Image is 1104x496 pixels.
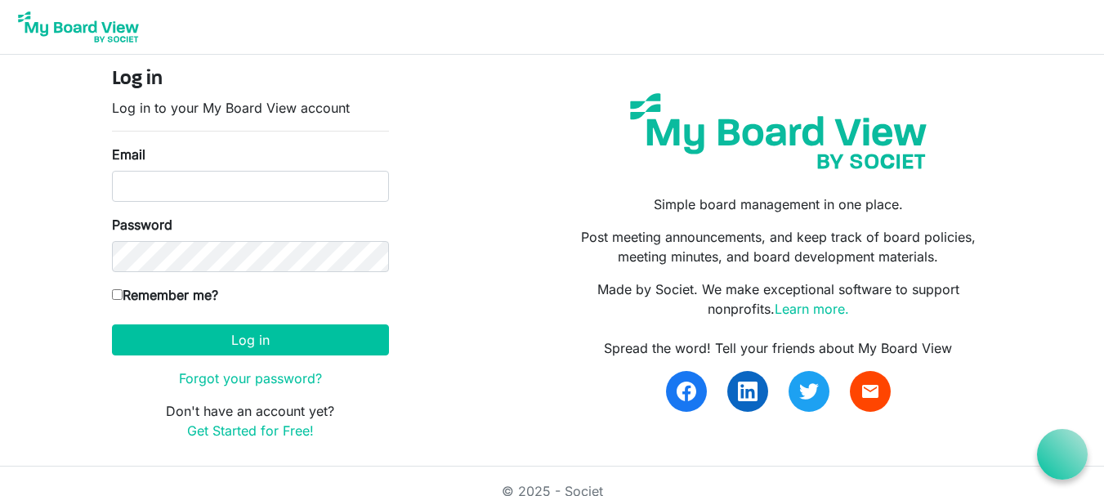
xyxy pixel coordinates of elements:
div: Spread the word! Tell your friends about My Board View [564,338,992,358]
input: Remember me? [112,289,123,300]
label: Remember me? [112,285,218,305]
a: Learn more. [775,301,849,317]
p: Made by Societ. We make exceptional software to support nonprofits. [564,279,992,319]
p: Simple board management in one place. [564,194,992,214]
p: Post meeting announcements, and keep track of board policies, meeting minutes, and board developm... [564,227,992,266]
a: email [850,371,891,412]
p: Don't have an account yet? [112,401,389,440]
a: Forgot your password? [179,370,322,387]
h4: Log in [112,68,389,92]
label: Email [112,145,145,164]
label: Password [112,215,172,235]
img: linkedin.svg [738,382,758,401]
img: My Board View Logo [13,7,144,47]
img: twitter.svg [799,382,819,401]
button: Log in [112,324,389,355]
span: email [860,382,880,401]
p: Log in to your My Board View account [112,98,389,118]
img: facebook.svg [677,382,696,401]
img: my-board-view-societ.svg [618,81,939,181]
a: Get Started for Free! [187,422,314,439]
